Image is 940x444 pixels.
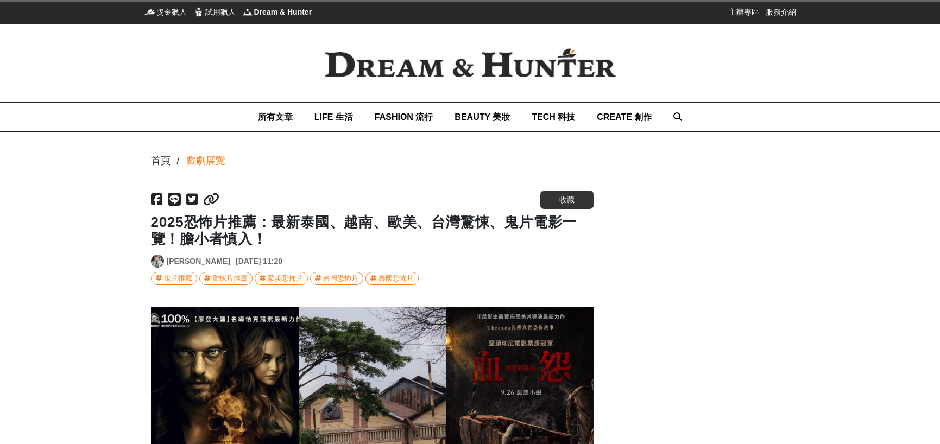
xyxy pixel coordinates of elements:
[375,112,433,122] span: FASHION 流行
[212,272,248,284] div: 驚悚片推薦
[455,112,510,122] span: BEAUTY 美妝
[532,112,575,122] span: TECH 科技
[144,7,155,17] img: 獎金獵人
[156,7,187,17] span: 獎金獵人
[365,272,419,285] a: 泰國恐怖片
[314,103,353,131] a: LIFE 生活
[258,112,293,122] span: 所有文章
[540,191,594,209] button: 收藏
[177,154,180,168] div: /
[193,7,204,17] img: 試用獵人
[151,255,164,268] a: Avatar
[597,103,652,131] a: CREATE 創作
[307,31,633,95] img: Dream & Hunter
[186,154,225,168] a: 戲劇展覽
[455,103,510,131] a: BEAUTY 美妝
[236,256,282,267] div: [DATE] 11:20
[729,7,759,17] a: 主辦專區
[323,272,358,284] div: 台灣恐怖片
[254,7,312,17] span: Dream & Hunter
[151,272,197,285] a: 鬼片推薦
[258,103,293,131] a: 所有文章
[193,7,236,17] a: 試用獵人試用獵人
[314,112,353,122] span: LIFE 生活
[378,272,414,284] div: 泰國恐怖片
[766,7,796,17] a: 服務介紹
[205,7,236,17] span: 試用獵人
[242,7,253,17] img: Dream & Hunter
[152,255,163,267] img: Avatar
[199,272,253,285] a: 驚悚片推薦
[532,103,575,131] a: TECH 科技
[144,7,187,17] a: 獎金獵人獎金獵人
[164,272,192,284] div: 鬼片推薦
[151,214,594,248] h1: 2025恐怖片推薦：最新泰國、越南、歐美、台灣驚悚、鬼片電影一覽！膽小者慎入！
[255,272,308,285] a: 歐美恐怖片
[597,112,652,122] span: CREATE 創作
[167,256,230,267] a: [PERSON_NAME]
[375,103,433,131] a: FASHION 流行
[268,272,303,284] div: 歐美恐怖片
[151,154,171,168] div: 首頁
[310,272,363,285] a: 台灣恐怖片
[242,7,312,17] a: Dream & HunterDream & Hunter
